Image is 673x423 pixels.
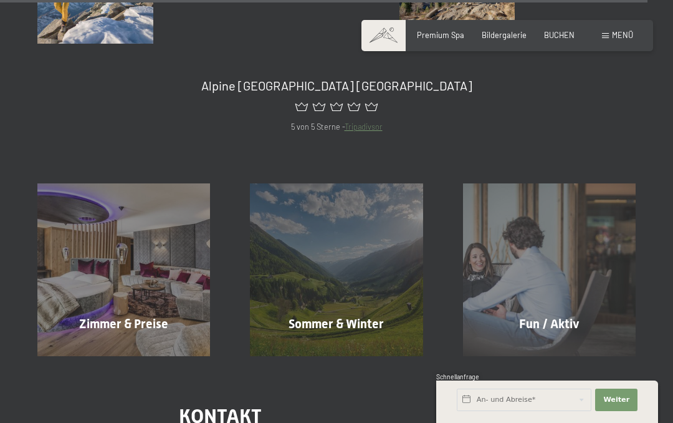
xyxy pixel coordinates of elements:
span: Zimmer & Preise [79,316,168,331]
a: Bildergalerie Zimmer & Preise [17,183,230,356]
span: Sommer & Winter [289,316,384,331]
a: Bildergalerie [482,30,527,40]
a: BUCHEN [544,30,575,40]
span: Schnellanfrage [436,373,479,381]
a: Bildergalerie Sommer & Winter [230,183,442,356]
a: Premium Spa [417,30,464,40]
span: Alpine [GEOGRAPHIC_DATA] [GEOGRAPHIC_DATA] [201,78,472,93]
span: Weiter [603,395,629,405]
button: Weiter [595,389,637,411]
a: Bildergalerie Fun / Aktiv [443,183,656,356]
span: Menü [612,30,633,40]
p: 5 von 5 Sterne - [37,120,636,133]
a: Tripadivsor [345,122,383,132]
span: Fun / Aktiv [519,316,580,331]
